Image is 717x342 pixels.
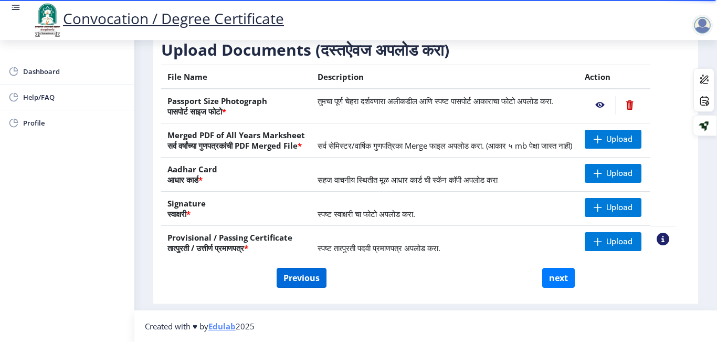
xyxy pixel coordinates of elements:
[277,268,326,288] button: Previous
[161,158,311,192] th: Aadhar Card आधार कार्ड
[161,39,676,60] h3: Upload Documents (दस्तऐवज अपलोड करा)
[311,65,578,89] th: Description
[161,226,311,260] th: Provisional / Passing Certificate तात्पुरती / उत्तीर्ण प्रमाणपत्र
[657,233,669,245] nb-action: View Sample PDC
[161,89,311,123] th: Passport Size Photograph पासपोर्ट साइज फोटो
[318,140,572,151] span: सर्व सेमिस्टर/वार्षिक गुणपत्रिका Merge फाइल अपलोड करा. (आकार ५ mb पेक्षा जास्त नाही)
[145,321,255,331] span: Created with ♥ by 2025
[31,8,284,28] a: Convocation / Degree Certificate
[311,89,578,123] td: तुमचा पूर्ण चेहरा दर्शवणारा अलीकडील आणि स्पष्ट पासपोर्ट आकाराचा फोटो अपलोड करा.
[585,96,615,115] nb-action: View File
[161,123,311,158] th: Merged PDF of All Years Marksheet सर्व वर्षांच्या गुणपत्रकांची PDF Merged File
[23,91,126,103] span: Help/FAQ
[318,174,498,185] span: सहज वाचनीय स्थितीत मूळ आधार कार्ड ची स्कॅन कॉपी अपलोड करा
[606,134,632,144] span: Upload
[615,96,644,115] nb-action: Delete File
[318,209,415,219] span: स्पष्ट स्वाक्षरी चा फोटो अपलोड करा.
[23,117,126,129] span: Profile
[208,321,236,331] a: Edulab
[161,65,311,89] th: File Name
[606,202,632,213] span: Upload
[31,2,63,38] img: logo
[23,65,126,78] span: Dashboard
[606,236,632,247] span: Upload
[606,168,632,179] span: Upload
[318,243,440,253] span: स्पष्ट तात्पुरती पदवी प्रमाणपत्र अपलोड करा.
[161,192,311,226] th: Signature स्वाक्षरी
[542,268,575,288] button: next
[578,65,650,89] th: Action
